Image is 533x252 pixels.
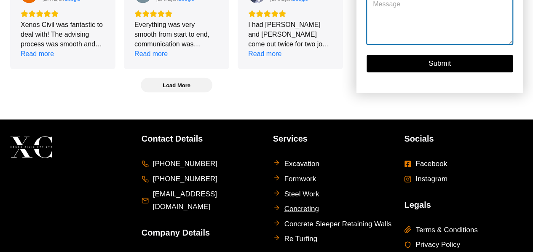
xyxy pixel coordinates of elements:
div: Read more [134,49,168,59]
span: Load More [163,81,190,88]
a: Formwork [273,172,316,185]
span: Facebook [415,157,447,170]
a: Concrete Sleeper Retaining Walls [273,217,392,231]
div: I had [PERSON_NAME] and [PERSON_NAME] come out twice for two jobs. First for foundations for reta... [248,20,332,49]
a: [PHONE_NUMBER] [142,172,217,185]
span: Formwork [284,172,316,185]
a: Excavation [273,157,319,170]
button: Load More [141,78,212,92]
div: Rating: 5.0 out of 5 [134,10,219,17]
a: Concreting [273,202,319,215]
div: Rating: 5.0 out of 5 [248,10,332,17]
a: [EMAIL_ADDRESS][DOMAIN_NAME] [142,188,260,213]
button: Submit [367,55,513,72]
span: Instagram [415,172,447,185]
a: Privacy Policy [404,238,460,251]
a: Terms & Conditions [404,223,477,236]
span: [EMAIL_ADDRESS][DOMAIN_NAME] [153,188,260,213]
span: [PHONE_NUMBER] [153,172,217,185]
span: Privacy Policy [415,238,460,251]
a: [PHONE_NUMBER] [142,157,217,170]
div: Rating: 5.0 out of 5 [21,10,105,17]
a: Steel Work [273,188,319,201]
h5: Contact Details [142,132,260,145]
div: Everything was very smooth from start to end, communication was excellent. The team at [GEOGRAPHI... [134,20,219,49]
span: Steel Work [284,188,319,201]
span: Concreting [284,202,319,215]
h5: Company Details [142,226,260,239]
span: [PHONE_NUMBER] [153,157,217,170]
a: Re Turfing [273,232,317,245]
span: Concrete Sleeper Retaining Walls [284,217,392,231]
div: Read more [248,49,281,59]
div: Read more [21,49,54,59]
div: Xenos Civil was fantastic to deal with! The advising process was smooth and easy from start to fi... [21,20,105,49]
a: Facebook [404,157,447,170]
h5: Services [273,132,392,145]
span: Terms & Conditions [415,223,477,236]
h5: Legals [404,198,523,211]
span: Excavation [284,157,319,170]
span: Re Turfing [284,232,317,245]
h5: Socials [404,132,523,145]
a: Instagram [404,172,447,185]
